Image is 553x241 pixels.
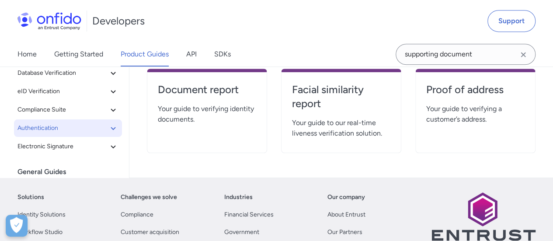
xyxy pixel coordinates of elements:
[121,210,153,220] a: Compliance
[121,192,177,203] a: Challenges we solve
[17,105,108,115] span: Compliance Suite
[17,141,108,152] span: Electronic Signature
[54,42,103,66] a: Getting Started
[14,138,122,155] button: Electronic Signature
[487,10,536,32] a: Support
[14,83,122,100] button: eID Verification
[224,227,259,238] a: Government
[396,44,536,65] input: Onfido search input field
[224,210,274,220] a: Financial Services
[14,119,122,137] button: Authentication
[158,83,256,104] a: Document report
[17,163,125,181] div: General Guides
[17,86,108,97] span: eID Verification
[17,210,66,220] a: Identity Solutions
[327,210,365,220] a: About Entrust
[6,215,28,237] button: Open Preferences
[17,68,108,78] span: Database Verification
[17,192,44,203] a: Solutions
[518,49,529,60] svg: Clear search field button
[14,101,122,119] button: Compliance Suite
[6,215,28,237] div: Cookie Preferences
[292,83,390,111] h4: Facial similarity report
[214,42,231,66] a: SDKs
[158,83,256,97] h4: Document report
[92,14,145,28] h1: Developers
[17,123,108,133] span: Authentication
[292,118,390,139] span: Your guide to our real-time liveness verification solution.
[17,42,37,66] a: Home
[431,192,536,241] img: Entrust logo
[121,227,179,238] a: Customer acquisition
[224,192,253,203] a: Industries
[14,64,122,82] button: Database Verification
[186,42,197,66] a: API
[121,42,169,66] a: Product Guides
[426,83,525,97] h4: Proof of address
[426,104,525,125] span: Your guide to verifying a customer’s address.
[17,12,81,30] img: Onfido Logo
[17,227,63,238] a: Workflow Studio
[292,83,390,118] a: Facial similarity report
[426,83,525,104] a: Proof of address
[158,104,256,125] span: Your guide to verifying identity documents.
[327,192,365,203] a: Our company
[327,227,362,238] a: Our Partners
